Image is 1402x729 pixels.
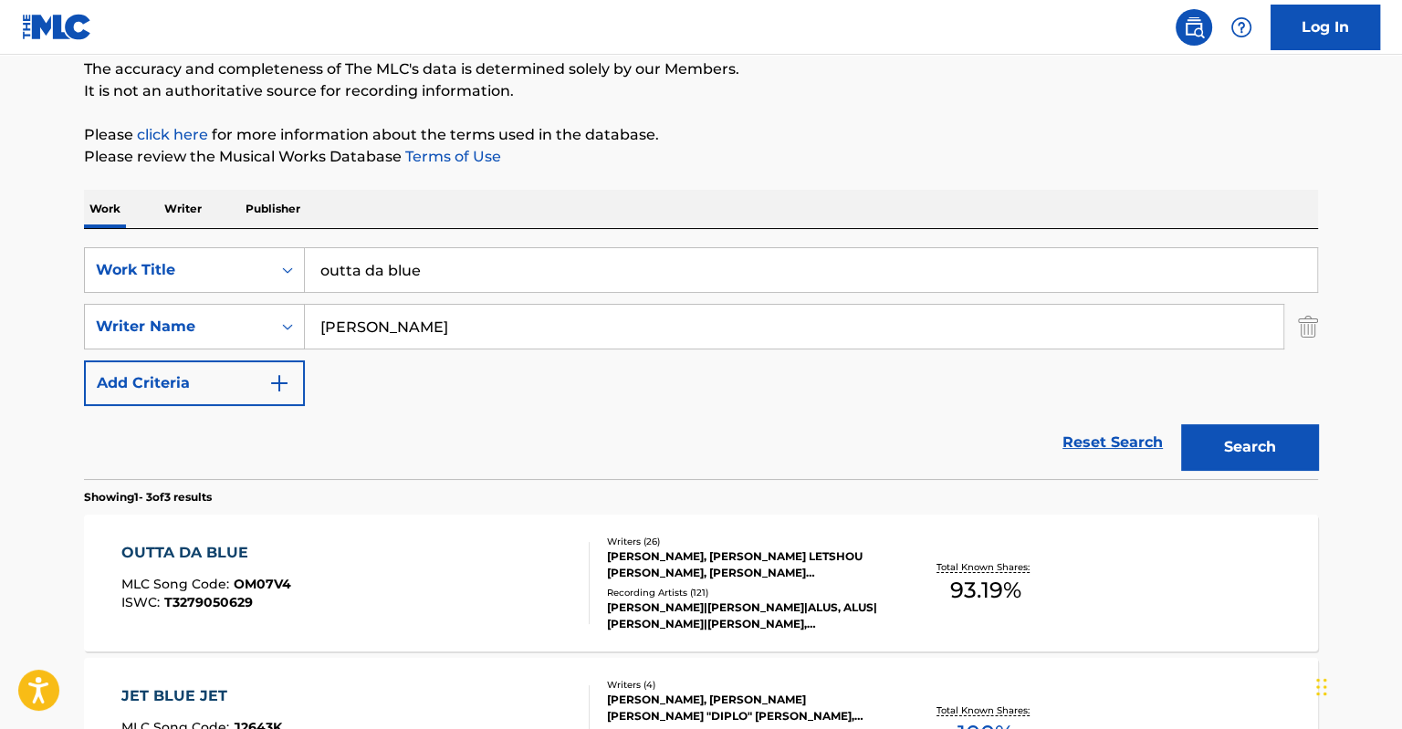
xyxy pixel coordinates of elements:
a: Reset Search [1053,422,1172,463]
div: [PERSON_NAME], [PERSON_NAME] LETSHOU [PERSON_NAME], [PERSON_NAME] [PERSON_NAME], [PERSON_NAME], [... [607,548,883,581]
p: The accuracy and completeness of The MLC's data is determined solely by our Members. [84,58,1318,80]
button: Search [1181,424,1318,470]
div: [PERSON_NAME]|[PERSON_NAME]|ALUS, ALUS|[PERSON_NAME]|[PERSON_NAME], [PERSON_NAME],[PERSON_NAME],A... [607,599,883,632]
div: Help [1223,9,1260,46]
form: Search Form [84,247,1318,479]
img: 9d2ae6d4665cec9f34b9.svg [268,372,290,394]
img: Delete Criterion [1298,304,1318,349]
p: Please review the Musical Works Database [84,146,1318,168]
p: Publisher [240,190,306,228]
p: It is not an authoritative source for recording information. [84,80,1318,102]
div: Recording Artists ( 121 ) [607,586,883,599]
img: help [1230,16,1252,38]
p: Total Known Shares: [936,560,1034,574]
p: Please for more information about the terms used in the database. [84,124,1318,146]
div: Drag [1316,660,1327,714]
div: OUTTA DA BLUE [121,542,291,564]
span: T3279050629 [164,594,253,610]
span: 93.19 % [950,574,1021,607]
p: Work [84,190,126,228]
a: Log In [1271,5,1380,50]
a: click here [137,126,208,143]
a: OUTTA DA BLUEMLC Song Code:OM07V4ISWC:T3279050629Writers (26)[PERSON_NAME], [PERSON_NAME] LETSHOU... [84,515,1318,651]
a: Public Search [1176,9,1212,46]
div: [PERSON_NAME], [PERSON_NAME] [PERSON_NAME] "DIPLO" [PERSON_NAME], [PERSON_NAME] [607,692,883,724]
div: JET BLUE JET [121,685,282,707]
span: ISWC : [121,594,164,610]
div: Writers ( 4 ) [607,678,883,692]
p: Total Known Shares: [936,703,1034,717]
div: Writer Name [96,316,260,338]
div: Work Title [96,259,260,281]
p: Writer [159,190,207,228]
div: Writers ( 26 ) [607,535,883,548]
p: Showing 1 - 3 of 3 results [84,489,212,505]
span: OM07V4 [234,576,291,592]
button: Add Criteria [84,360,305,406]
img: search [1183,16,1205,38]
img: MLC Logo [22,14,92,40]
span: MLC Song Code : [121,576,234,592]
a: Terms of Use [402,148,501,165]
iframe: Chat Widget [1311,641,1402,729]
